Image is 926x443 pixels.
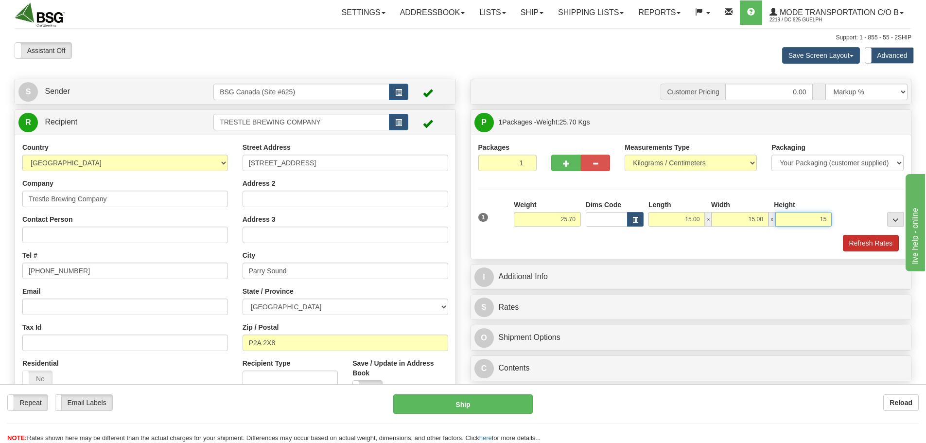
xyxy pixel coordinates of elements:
[7,434,27,442] span: NOTE:
[352,358,448,378] label: Save / Update in Address Book
[890,399,912,407] b: Reload
[777,8,899,17] span: Mode Transportation c/o B
[23,371,52,387] label: No
[474,112,908,132] a: P 1Packages -Weight:25.70 Kgs
[472,0,513,25] a: Lists
[479,434,492,442] a: here
[474,267,494,287] span: I
[22,178,53,188] label: Company
[474,358,908,378] a: CContents
[45,118,77,126] span: Recipient
[213,114,389,130] input: Recipient Id
[353,381,382,396] label: No
[474,298,494,317] span: $
[648,200,671,210] label: Length
[15,2,65,27] img: logo2219.jpg
[393,0,472,25] a: Addressbook
[22,358,59,368] label: Residential
[625,142,690,152] label: Measurements Type
[559,118,577,126] span: 25.70
[711,200,730,210] label: Width
[474,113,494,132] span: P
[904,172,925,271] iframe: chat widget
[782,47,860,64] button: Save Screen Layout
[887,212,904,227] div: ...
[774,200,795,210] label: Height
[499,112,590,132] span: Packages -
[213,84,389,100] input: Sender Id
[865,48,913,63] label: Advanced
[18,112,192,132] a: R Recipient
[243,178,276,188] label: Address 2
[15,43,71,58] label: Assistant Off
[22,286,40,296] label: Email
[55,395,112,410] label: Email Labels
[243,142,291,152] label: Street Address
[243,358,291,368] label: Recipient Type
[243,155,448,171] input: Enter a location
[8,395,48,410] label: Repeat
[586,200,621,210] label: Dims Code
[578,118,590,126] span: Kgs
[18,82,213,102] a: S Sender
[243,286,294,296] label: State / Province
[883,394,919,411] button: Reload
[18,82,38,102] span: S
[843,235,899,251] button: Refresh Rates
[771,142,805,152] label: Packaging
[393,394,533,414] button: Ship
[551,0,631,25] a: Shipping lists
[15,34,911,42] div: Support: 1 - 855 - 55 - 2SHIP
[474,359,494,378] span: C
[631,0,688,25] a: Reports
[243,250,255,260] label: City
[243,322,279,332] label: Zip / Postal
[769,212,775,227] span: x
[661,84,725,100] span: Customer Pricing
[7,6,90,18] div: live help - online
[762,0,911,25] a: Mode Transportation c/o B 2219 / DC 625 Guelph
[22,250,37,260] label: Tel #
[45,87,70,95] span: Sender
[705,212,712,227] span: x
[474,328,908,348] a: OShipment Options
[334,0,393,25] a: Settings
[513,0,551,25] a: Ship
[22,322,41,332] label: Tax Id
[478,142,510,152] label: Packages
[474,298,908,318] a: $Rates
[22,214,72,224] label: Contact Person
[536,118,590,126] span: Weight:
[474,267,908,287] a: IAdditional Info
[18,113,38,132] span: R
[514,200,536,210] label: Weight
[478,213,489,222] span: 1
[769,15,842,25] span: 2219 / DC 625 Guelph
[499,118,503,126] span: 1
[474,328,494,348] span: O
[22,142,49,152] label: Country
[243,214,276,224] label: Address 3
